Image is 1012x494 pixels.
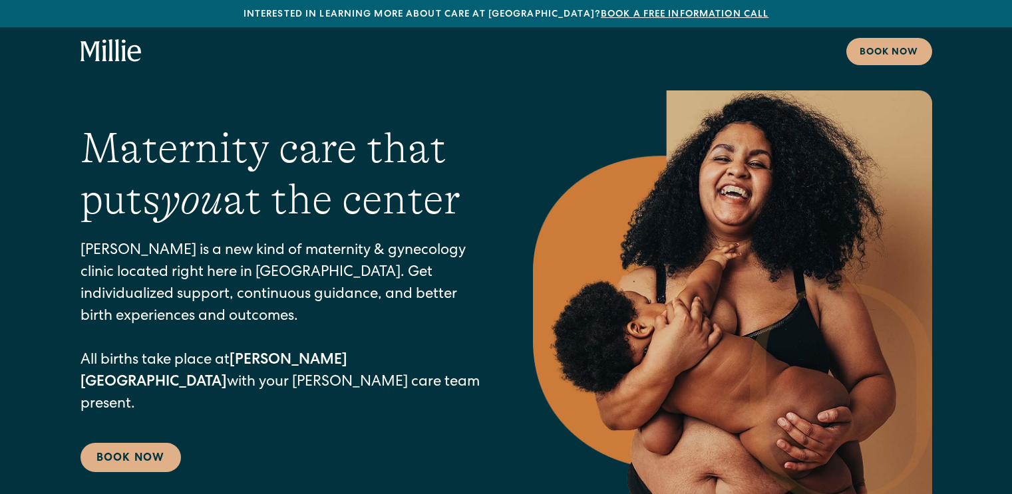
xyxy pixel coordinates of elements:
[81,241,480,416] p: [PERSON_NAME] is a new kind of maternity & gynecology clinic located right here in [GEOGRAPHIC_DA...
[160,176,223,223] em: you
[860,46,919,60] div: Book now
[601,10,768,19] a: Book a free information call
[81,39,142,63] a: home
[846,38,932,65] a: Book now
[81,123,480,225] h1: Maternity care that puts at the center
[81,443,181,472] a: Book Now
